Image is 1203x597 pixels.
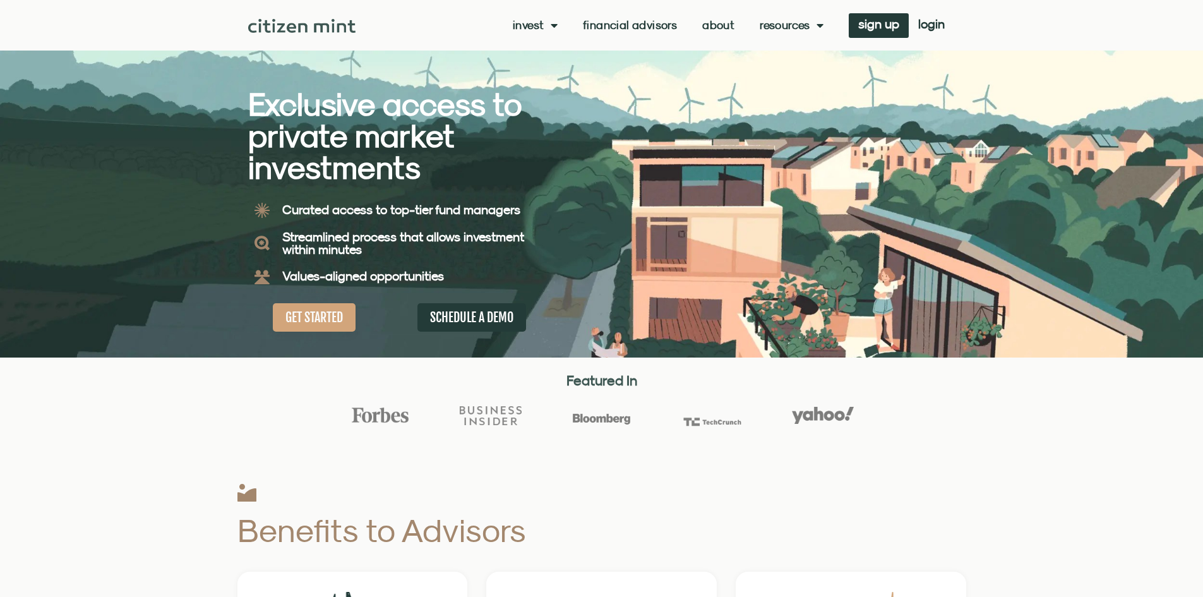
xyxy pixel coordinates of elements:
a: login [909,13,954,38]
span: GET STARTED [285,310,343,325]
strong: Featured In [566,372,637,389]
nav: Menu [513,19,823,32]
h2: Benefits to Advisors [237,514,714,546]
img: Citizen Mint [248,19,356,33]
a: Resources [760,19,823,32]
h2: Exclusive access to private market investments [248,88,558,183]
b: Values-aligned opportunities [282,268,444,283]
a: Invest [513,19,558,32]
a: Financial Advisors [583,19,677,32]
a: SCHEDULE A DEMO [417,303,526,332]
a: sign up [849,13,909,38]
span: SCHEDULE A DEMO [430,310,513,325]
b: Streamlined process that allows investment within minutes [282,229,524,256]
span: login [918,20,945,28]
img: Forbes Logo [349,407,411,423]
a: GET STARTED [273,303,356,332]
span: sign up [858,20,899,28]
b: Curated access to top-tier fund managers [282,202,520,217]
a: About [702,19,734,32]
